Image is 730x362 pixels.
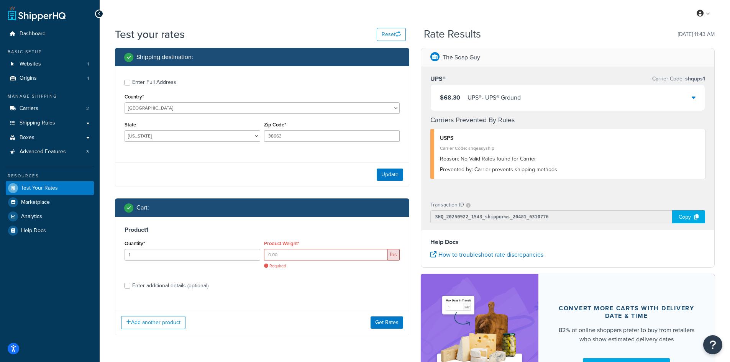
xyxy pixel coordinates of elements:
h3: Product 1 [125,226,400,234]
p: The Soap Guy [443,52,480,63]
a: Analytics [6,210,94,223]
span: Required [264,263,400,269]
div: 82% of online shoppers prefer to buy from retailers who show estimated delivery dates [557,326,697,344]
span: Carriers [20,105,38,112]
button: Get Rates [371,316,403,329]
input: 0.00 [264,249,388,260]
li: Advanced Features [6,145,94,159]
p: [DATE] 11:43 AM [678,29,715,40]
button: Reset [377,28,406,41]
div: UPS® - UPS® Ground [468,92,521,103]
div: Copy [672,210,705,223]
div: Carrier prevents shipping methods [440,164,700,175]
label: Country* [125,94,144,100]
h3: UPS® [430,75,446,83]
span: $68.30 [440,93,460,102]
div: USPS [440,133,700,144]
input: 0 [125,249,260,260]
span: Dashboard [20,31,46,37]
span: Help Docs [21,228,46,234]
a: Test Your Rates [6,181,94,195]
a: Carriers2 [6,102,94,116]
li: Carriers [6,102,94,116]
span: shqups1 [684,75,705,83]
h2: Cart : [136,204,149,211]
span: Websites [20,61,41,67]
span: Reason: [440,155,459,163]
h4: Help Docs [430,238,705,247]
a: Shipping Rules [6,116,94,130]
a: Advanced Features3 [6,145,94,159]
a: Boxes [6,131,94,145]
h2: Shipping destination : [136,54,193,61]
button: Open Resource Center [703,335,722,354]
a: Dashboard [6,27,94,41]
div: Enter Full Address [132,77,176,88]
input: Enter Full Address [125,80,130,85]
a: Origins1 [6,71,94,85]
span: Marketplace [21,199,50,206]
span: 1 [87,75,89,82]
span: Test Your Rates [21,185,58,192]
a: Help Docs [6,224,94,238]
h4: Carriers Prevented By Rules [430,115,705,125]
span: Analytics [21,213,42,220]
li: Websites [6,57,94,71]
span: Boxes [20,134,34,141]
div: Convert more carts with delivery date & time [557,305,697,320]
button: Add another product [121,316,185,329]
input: Enter additional details (optional) [125,283,130,288]
h1: Test your rates [115,27,185,42]
div: Carrier Code: shqeasyship [440,143,700,154]
span: Advanced Features [20,149,66,155]
li: Origins [6,71,94,85]
div: Enter additional details (optional) [132,280,208,291]
a: Marketplace [6,195,94,209]
p: Transaction ID [430,200,464,210]
p: Carrier Code: [652,74,705,84]
button: Update [377,169,403,181]
a: Websites1 [6,57,94,71]
span: Shipping Rules [20,120,55,126]
div: Manage Shipping [6,93,94,100]
label: Quantity* [125,241,145,246]
label: Product Weight* [264,241,299,246]
div: No Valid Rates found for Carrier [440,154,700,164]
h2: Rate Results [424,28,481,40]
span: 1 [87,61,89,67]
label: Zip Code* [264,122,286,128]
div: Basic Setup [6,49,94,55]
span: Origins [20,75,37,82]
span: 2 [86,105,89,112]
a: How to troubleshoot rate discrepancies [430,250,543,259]
span: Prevented by: [440,165,473,174]
label: State [125,122,136,128]
span: 3 [86,149,89,155]
span: lbs [388,249,400,260]
div: Resources [6,173,94,179]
